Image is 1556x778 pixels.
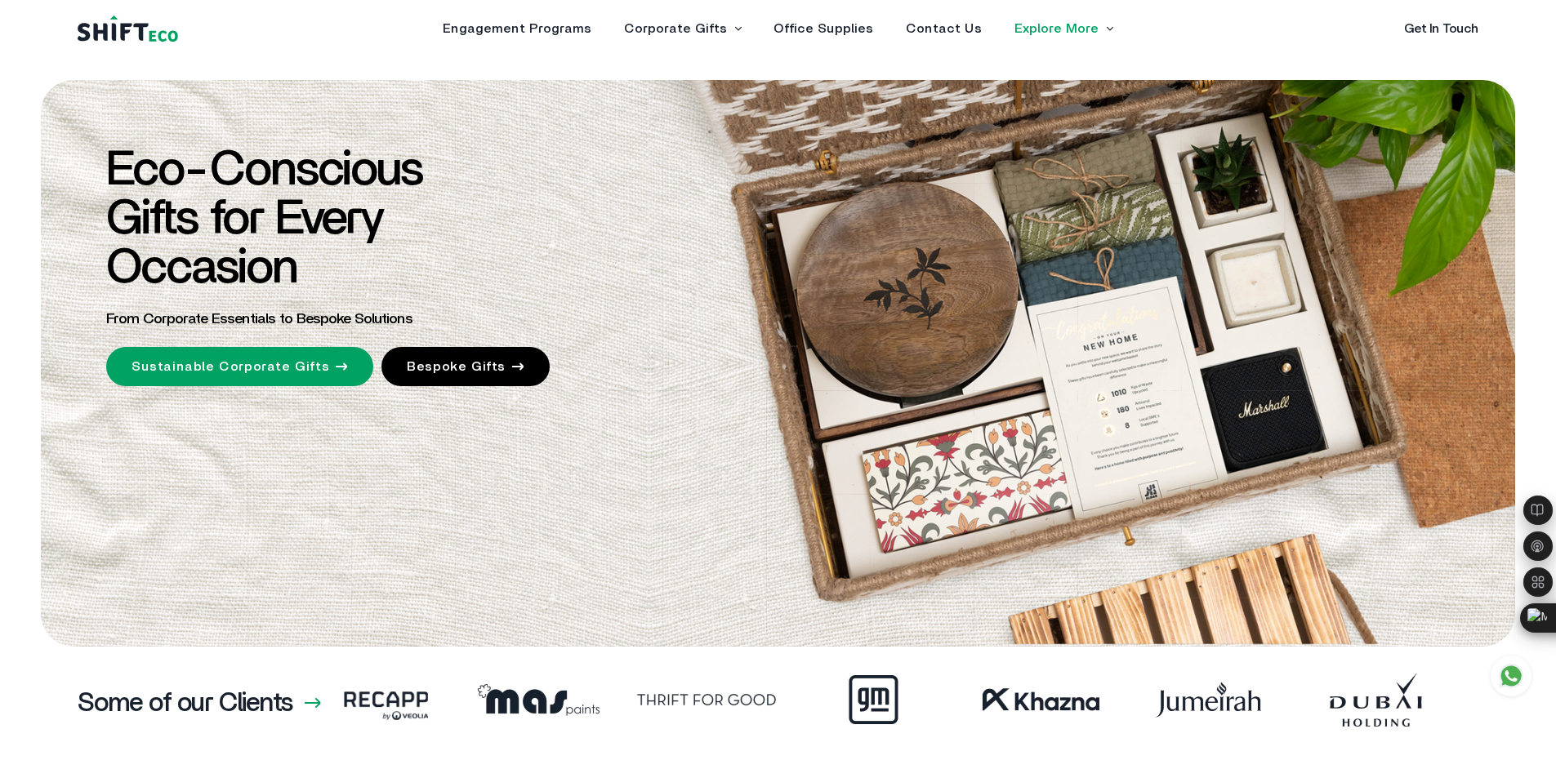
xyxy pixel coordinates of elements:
[1404,22,1478,35] a: Get In Touch
[106,347,373,386] a: Sustainable Corporate Gifts
[906,22,982,35] a: Contact Us
[1381,671,1549,728] img: mazaya.webp
[1214,671,1381,728] img: Frame_41.webp
[544,671,711,728] img: Frame_67.webp
[106,145,422,292] span: Eco-Conscious Gifts for Every Occasion
[106,312,412,327] span: From Corporate Essentials to Bespoke Solutions
[78,690,292,716] h3: Some of our Clients
[624,22,727,35] a: Corporate Gifts
[377,671,544,728] img: Frame_66.webp
[1014,22,1099,35] a: Explore More
[1046,671,1214,728] img: Frame_38.webp
[879,671,1046,728] img: Frame_59.webp
[711,671,879,728] img: Frame_42.webp
[774,22,873,35] a: Office Supplies
[443,22,591,35] a: Engagement Programs
[381,347,550,386] a: Bespoke Gifts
